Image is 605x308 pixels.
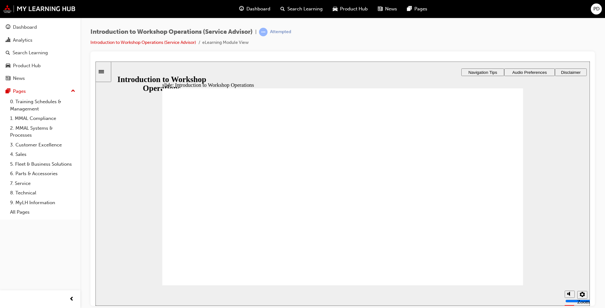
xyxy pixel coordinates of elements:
[414,5,427,13] span: Pages
[6,38,10,43] span: chart-icon
[8,198,78,208] a: 9. MyLH Information
[6,50,10,56] span: search-icon
[3,60,78,72] a: Product Hub
[378,5,383,13] span: news-icon
[202,39,249,46] li: eLearning Module View
[466,224,491,244] div: misc controls
[482,237,494,256] label: Zoom to fit
[6,89,10,94] span: pages-icon
[8,123,78,140] a: 2. MMAL Systems & Processes
[255,28,256,36] span: |
[6,76,10,81] span: news-icon
[459,7,491,15] button: Disclaimer
[591,3,602,15] button: PD
[3,86,78,97] button: Pages
[13,75,25,82] div: News
[3,34,78,46] a: Analytics
[469,229,479,236] button: Mute (Ctrl+Alt+M)
[3,73,78,84] a: News
[8,207,78,217] a: All Pages
[90,28,253,36] span: Introduction to Workshop Operations (Service Advisor)
[6,63,10,69] span: car-icon
[3,47,78,59] a: Search Learning
[366,7,409,15] button: Navigation Tips
[280,5,285,13] span: search-icon
[340,5,368,13] span: Product Hub
[402,3,432,15] a: pages-iconPages
[385,5,397,13] span: News
[470,237,510,242] input: volume
[373,9,401,13] span: Navigation Tips
[69,295,74,303] span: prev-icon
[13,24,37,31] div: Dashboard
[246,5,270,13] span: Dashboard
[270,29,291,35] div: Attempted
[275,3,328,15] a: search-iconSearch Learning
[8,114,78,123] a: 1. MMAL Compliance
[482,229,492,237] button: Settings
[417,9,452,13] span: Audio Preferences
[8,169,78,179] a: 6. Parts & Accessories
[259,28,268,36] span: learningRecordVerb_ATTEMPT-icon
[13,37,32,44] div: Analytics
[6,25,10,30] span: guage-icon
[90,40,196,45] a: Introduction to Workshop Operations (Service Advisor)
[373,3,402,15] a: news-iconNews
[8,140,78,150] a: 3. Customer Excellence
[409,7,459,15] button: Audio Preferences
[71,87,75,95] span: up-icon
[333,5,337,13] span: car-icon
[328,3,373,15] a: car-iconProduct Hub
[3,21,78,33] a: Dashboard
[234,3,275,15] a: guage-iconDashboard
[465,9,485,13] span: Disclaimer
[8,150,78,159] a: 4. Sales
[8,188,78,198] a: 8. Technical
[8,179,78,188] a: 7. Service
[13,49,48,56] div: Search Learning
[593,5,600,13] span: PD
[13,88,26,95] div: Pages
[239,5,244,13] span: guage-icon
[13,62,41,69] div: Product Hub
[407,5,412,13] span: pages-icon
[287,5,323,13] span: Search Learning
[3,5,76,13] img: mmal
[3,20,78,86] button: DashboardAnalyticsSearch LearningProduct HubNews
[8,97,78,114] a: 0. Training Schedules & Management
[8,159,78,169] a: 5. Fleet & Business Solutions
